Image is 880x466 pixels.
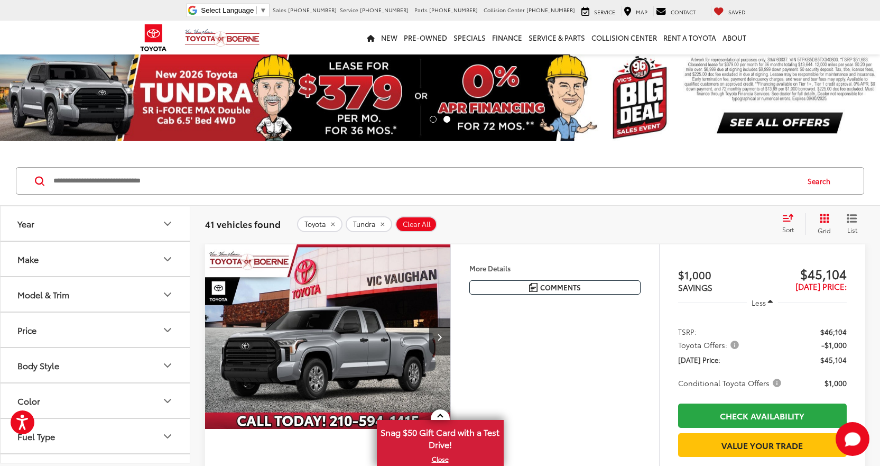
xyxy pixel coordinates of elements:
span: Map [636,8,647,16]
span: Clear All [403,220,431,229]
span: -$1,000 [821,340,847,350]
a: Collision Center [588,21,660,54]
button: MakeMake [1,242,191,276]
span: [PHONE_NUMBER] [360,6,409,14]
button: ColorColor [1,383,191,418]
a: New [378,21,401,54]
a: My Saved Vehicles [711,6,748,16]
div: Price [161,324,174,336]
span: Collision Center [484,6,525,14]
button: Toggle Chat Window [836,422,869,456]
div: Color [161,395,174,407]
a: Rent a Toyota [660,21,719,54]
span: [DATE] Price: [795,280,847,292]
span: Parts [414,6,428,14]
a: Service [579,6,618,16]
span: [PHONE_NUMBER] [526,6,575,14]
a: Home [364,21,378,54]
div: Color [17,396,40,406]
div: Price [17,325,36,335]
span: $1,000 [678,267,763,282]
span: 41 vehicles found [205,217,281,230]
span: ​ [256,6,257,14]
a: Pre-Owned [401,21,450,54]
button: Select sort value [777,213,805,234]
span: $45,104 [762,266,847,281]
div: 2026 Toyota Tundra SR 0 [205,244,451,429]
button: Search [798,168,846,194]
span: Contact [671,8,696,16]
span: $45,104 [820,354,847,365]
div: Make [17,254,39,264]
span: $46,104 [820,326,847,337]
span: SAVINGS [678,281,712,293]
span: Toyota Offers: [678,340,741,350]
button: PricePrice [1,313,191,347]
span: List [847,225,857,234]
div: Make [161,253,174,266]
button: remove Toyota [297,216,342,232]
div: Model & Trim [161,288,174,301]
button: Model & TrimModel & Trim [1,277,191,312]
button: Clear All [395,216,437,232]
div: Year [17,218,34,229]
a: Select Language​ [201,6,266,14]
span: Sort [782,225,794,234]
a: Value Your Trade [678,433,847,457]
div: Year [161,217,174,230]
span: Saved [728,8,746,16]
div: Body Style [161,359,174,372]
span: Service [594,8,615,16]
span: Less [752,298,766,307]
span: Comments [540,282,581,293]
span: Conditional Toyota Offers [678,378,783,388]
span: Select Language [201,6,254,14]
span: $1,000 [825,378,847,388]
span: Service [340,6,358,14]
span: TSRP: [678,326,697,337]
div: Model & Trim [17,289,69,299]
div: Fuel Type [161,430,174,443]
button: remove Tundra [346,216,392,232]
button: Comments [469,280,641,295]
a: Contact [653,6,698,16]
button: YearYear [1,206,191,241]
img: Toyota [134,21,173,55]
img: 2026 Toyota Tundra SR [205,244,451,430]
button: Body StyleBody Style [1,348,191,382]
a: Specials [450,21,489,54]
img: Vic Vaughan Toyota of Boerne [184,29,260,47]
a: Map [621,6,650,16]
button: Toyota Offers: [678,340,743,350]
span: Tundra [353,220,376,229]
a: Check Availability [678,404,847,427]
button: Fuel TypeFuel Type [1,419,191,453]
img: Comments [529,283,538,292]
a: Service & Parts: Opens in a new tab [525,21,588,54]
span: [PHONE_NUMBER] [429,6,478,14]
button: Conditional Toyota Offers [678,378,785,388]
span: ▼ [260,6,266,14]
button: List View [839,213,865,234]
button: Grid View [805,213,839,234]
h4: More Details [469,264,641,272]
span: Toyota [304,220,326,229]
span: Grid [818,226,831,235]
span: [PHONE_NUMBER] [288,6,337,14]
div: Fuel Type [17,431,55,441]
span: Snag $50 Gift Card with a Test Drive! [378,421,503,453]
span: [DATE] Price: [678,354,720,365]
svg: Start Chat [836,422,869,456]
a: 2026 Toyota Tundra SR2026 Toyota Tundra SR2026 Toyota Tundra SR2026 Toyota Tundra SR [205,244,451,429]
button: Less [747,293,779,312]
a: Finance [489,21,525,54]
div: Body Style [17,360,59,370]
span: Sales [273,6,286,14]
button: Next image [429,318,450,355]
a: About [719,21,749,54]
input: Search by Make, Model, or Keyword [52,168,798,194]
